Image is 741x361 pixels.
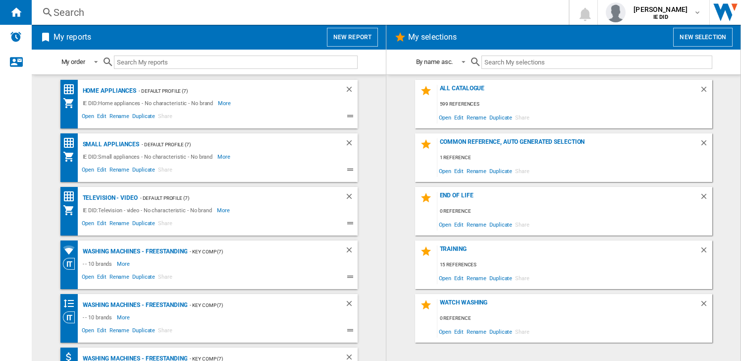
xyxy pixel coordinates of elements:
span: Share [514,164,531,178]
input: Search My selections [481,56,712,69]
div: IE DID:Television - video - No characteristic - No brand [80,204,217,216]
div: Category View [63,258,80,270]
div: Search [53,5,543,19]
b: IE DID [653,14,668,20]
div: - Key Comp (7) [187,245,324,258]
span: Rename [465,218,488,231]
div: My Assortment [63,151,80,163]
span: Open [437,111,453,124]
div: Washing machines - Freestanding [80,245,188,258]
div: 599 references [437,98,712,111]
div: watch washing [437,299,699,312]
span: Duplicate [131,272,157,284]
span: More [218,97,232,109]
input: Search My reports [114,56,358,69]
span: Edit [96,272,108,284]
span: Rename [108,165,131,177]
div: 1 reference [437,152,712,164]
div: By name asc. [416,58,453,65]
span: Share [514,271,531,285]
div: 0 reference [437,205,712,218]
div: Television - video [80,192,138,204]
div: My order [61,58,85,65]
span: Edit [453,271,465,285]
img: alerts-logo.svg [10,31,22,43]
span: Share [157,112,174,123]
div: Delete [345,192,358,204]
span: Rename [465,111,488,124]
span: Rename [108,272,131,284]
div: Delete [345,245,358,258]
span: Open [80,272,96,284]
span: Open [437,325,453,338]
span: More [117,311,131,323]
span: Duplicate [488,164,514,178]
span: Duplicate [131,326,157,338]
span: Duplicate [488,218,514,231]
span: More [117,258,131,270]
span: Duplicate [131,219,157,231]
div: Delete [345,138,358,151]
span: Share [514,325,531,338]
span: Share [514,218,531,231]
h2: My selections [406,28,459,47]
div: Common reference, auto generated selection [437,138,699,152]
span: Duplicate [131,112,157,123]
span: Edit [453,164,465,178]
div: - Default profile (7) [136,85,324,97]
div: Delete [699,245,712,259]
div: Price Matrix [63,190,80,203]
span: Rename [465,325,488,338]
span: Edit [96,219,108,231]
span: Share [157,272,174,284]
span: Rename [108,219,131,231]
span: Share [157,326,174,338]
button: New report [327,28,378,47]
span: Open [80,326,96,338]
div: Category View [63,311,80,323]
span: [PERSON_NAME] [634,4,688,14]
div: - Key Comp (7) [187,299,324,311]
div: Training [437,245,699,259]
div: Home appliances [80,85,137,97]
span: Share [157,219,174,231]
div: Delete [699,299,712,312]
img: profile.jpg [606,2,626,22]
div: Small appliances [80,138,139,151]
div: Delete [699,138,712,152]
span: Rename [465,271,488,285]
span: Edit [453,218,465,231]
h2: My reports [52,28,93,47]
span: Share [514,111,531,124]
span: Duplicate [488,111,514,124]
div: My Assortment [63,97,80,109]
span: Edit [96,112,108,123]
div: 15 references [437,259,712,271]
div: - Default profile (7) [139,138,325,151]
div: - - 10 brands [80,311,117,323]
div: - Default profile (7) [138,192,325,204]
span: Share [157,165,174,177]
div: Delete [345,85,358,97]
span: Edit [96,326,108,338]
span: Open [80,219,96,231]
div: Delete [345,299,358,311]
span: Open [437,271,453,285]
span: Duplicate [488,271,514,285]
div: Delete [699,192,712,205]
span: Edit [453,111,465,124]
div: Price Matrix [63,137,80,149]
span: More [217,151,232,163]
span: More [217,204,231,216]
span: Open [437,164,453,178]
div: end of life [437,192,699,205]
div: Retailers banding [63,298,80,310]
div: 0 reference [437,312,712,325]
span: Open [80,165,96,177]
div: - - 10 brands [80,258,117,270]
div: Retailers coverage [63,244,80,256]
div: Washing machines - Freestanding [80,299,188,311]
button: New selection [673,28,733,47]
span: Edit [453,325,465,338]
div: IE DID:Home appliances - No characteristic - No brand [80,97,218,109]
